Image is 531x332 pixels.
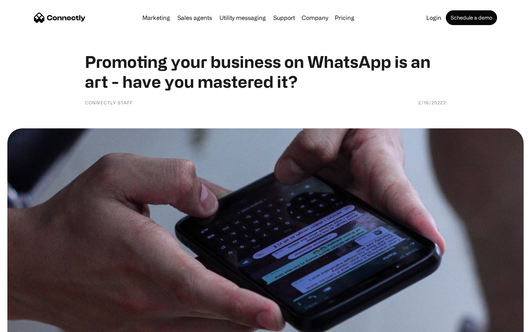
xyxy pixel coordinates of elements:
h1: Promoting your business on WhatsApp is an art - have you mastered it? [85,52,446,91]
a: Sales agents [174,15,215,21]
a: Utility messaging [216,15,269,21]
div: Connectly Staff [85,99,133,106]
div: 2/16/20222 [418,99,446,106]
a: Schedule a demo [446,10,497,25]
a: Marketing [139,15,173,21]
aside: Language selected: English [7,319,44,329]
div: Company [302,13,328,23]
ul: Language list [15,319,44,329]
a: Pricing [332,15,357,21]
a: Support [270,15,298,21]
a: Login [423,15,444,21]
